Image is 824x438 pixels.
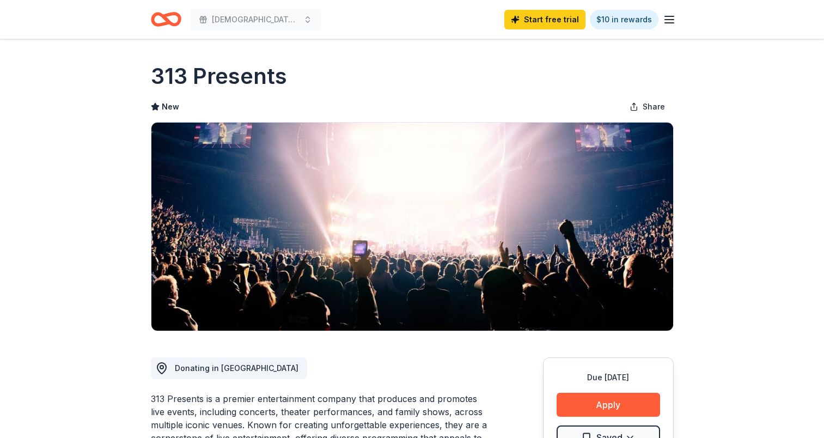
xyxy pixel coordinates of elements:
button: Share [621,96,674,118]
span: Donating in [GEOGRAPHIC_DATA] [175,363,298,373]
span: [DEMOGRAPHIC_DATA] Phoenix [MEDICAL_DATA] [212,13,299,26]
div: Due [DATE] [557,371,660,384]
h1: 313 Presents [151,61,287,92]
a: Home [151,7,181,32]
span: New [162,100,179,113]
img: Image for 313 Presents [151,123,673,331]
span: Share [643,100,665,113]
a: Start free trial [504,10,585,29]
button: Apply [557,393,660,417]
a: $10 in rewards [590,10,658,29]
button: [DEMOGRAPHIC_DATA] Phoenix [MEDICAL_DATA] [190,9,321,31]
